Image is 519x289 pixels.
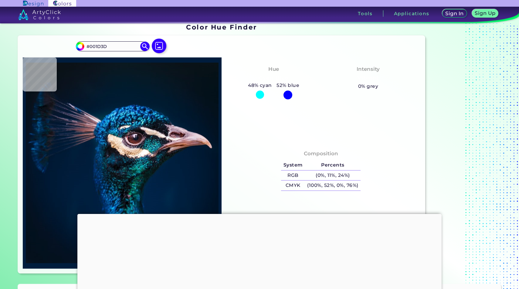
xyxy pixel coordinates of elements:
img: icon picture [152,39,166,53]
h5: (100%, 52%, 0%, 76%) [305,181,361,191]
h3: Cyan-Blue [256,74,291,82]
h4: Color [314,212,328,221]
h3: Applications [394,11,429,16]
h5: System [281,160,305,170]
h5: 0% grey [358,82,378,90]
img: ArtyClick Design logo [23,1,43,6]
h3: Tools [358,11,373,16]
h5: (0%, 11%, 24%) [305,170,361,181]
img: icon search [140,42,149,51]
h5: CMYK [281,181,305,191]
iframe: Advertisement [428,21,504,276]
h5: RGB [281,170,305,181]
h5: Sign Up [476,11,495,15]
h1: Color Hue Finder [186,22,257,32]
img: img_pavlin.jpg [26,60,219,266]
h5: Percents [305,160,361,170]
a: Sign Up [473,9,497,17]
h5: 52% blue [274,81,302,89]
h4: Intensity [357,65,380,74]
h5: Sign In [446,11,463,16]
a: Sign In [443,9,466,17]
h3: Vibrant [355,74,382,82]
h4: Hue [268,65,279,74]
h4: Composition [304,149,338,158]
img: logo_artyclick_colors_white.svg [18,9,61,20]
input: type color.. [84,42,141,50]
h5: 48% cyan [246,81,274,89]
